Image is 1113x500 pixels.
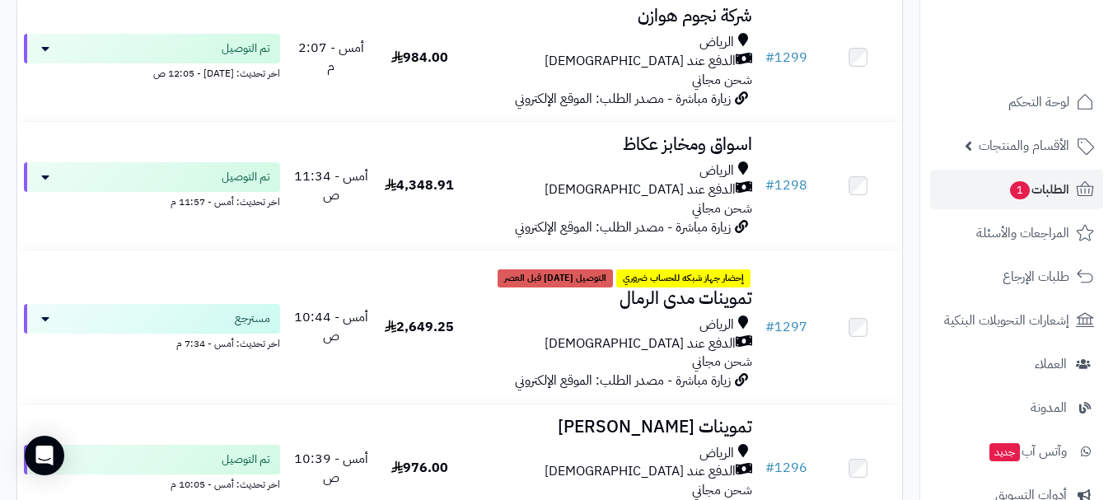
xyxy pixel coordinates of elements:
[470,135,752,154] h3: اسواق ومخابز عكاظ
[692,480,752,500] span: شحن مجاني
[498,269,613,287] span: التوصيل [DATE] قبل العصر
[930,432,1103,471] a: وآتس آبجديد
[545,180,736,199] span: الدفع عند [DEMOGRAPHIC_DATA]
[765,317,774,337] span: #
[765,458,807,478] a: #1296
[470,418,752,437] h3: تموينات [PERSON_NAME]
[765,458,774,478] span: #
[979,134,1069,157] span: الأقسام والمنتجات
[1008,91,1069,114] span: لوحة التحكم
[24,334,280,351] div: اخر تحديث: أمس - 7:34 م
[699,315,734,334] span: الرياض
[385,175,454,195] span: 4,348.91
[765,175,807,195] a: #1298
[545,462,736,481] span: الدفع عند [DEMOGRAPHIC_DATA]
[699,33,734,52] span: الرياض
[944,309,1069,332] span: إشعارات التحويلات البنكية
[470,289,752,308] h3: تموينات مدى الرمال
[545,52,736,71] span: الدفع عند [DEMOGRAPHIC_DATA]
[930,257,1103,297] a: طلبات الإرجاع
[25,436,64,475] div: Open Intercom Messenger
[24,63,280,81] div: اخر تحديث: [DATE] - 12:05 ص
[930,388,1103,428] a: المدونة
[699,161,734,180] span: الرياض
[765,317,807,337] a: #1297
[294,307,368,346] span: أمس - 10:44 ص
[222,169,270,185] span: تم التوصيل
[692,70,752,90] span: شحن مجاني
[298,38,364,77] span: أمس - 2:07 م
[385,317,454,337] span: 2,649.25
[545,334,736,353] span: الدفع عند [DEMOGRAPHIC_DATA]
[1003,265,1069,288] span: طلبات الإرجاع
[1031,396,1067,419] span: المدونة
[1035,353,1067,376] span: العملاء
[24,474,280,492] div: اخر تحديث: أمس - 10:05 م
[391,458,448,478] span: 976.00
[515,217,731,237] span: زيارة مباشرة - مصدر الطلب: الموقع الإلكتروني
[616,269,751,287] span: إحضار جهاز شبكه للحساب ضروري
[930,344,1103,384] a: العملاء
[989,443,1020,461] span: جديد
[294,449,368,488] span: أمس - 10:39 ص
[765,48,807,68] a: #1299
[24,192,280,209] div: اخر تحديث: أمس - 11:57 م
[988,440,1067,463] span: وآتس آب
[930,82,1103,122] a: لوحة التحكم
[976,222,1069,245] span: المراجعات والأسئلة
[692,352,752,371] span: شحن مجاني
[470,7,752,26] h3: شركة نجوم هوازن
[692,199,752,218] span: شحن مجاني
[222,451,270,468] span: تم التوصيل
[930,170,1103,209] a: الطلبات1
[930,213,1103,253] a: المراجعات والأسئلة
[1010,181,1030,199] span: 1
[391,48,448,68] span: 984.00
[765,48,774,68] span: #
[699,444,734,463] span: الرياض
[515,89,731,109] span: زيارة مباشرة - مصدر الطلب: الموقع الإلكتروني
[765,175,774,195] span: #
[515,371,731,390] span: زيارة مباشرة - مصدر الطلب: الموقع الإلكتروني
[235,311,270,327] span: مسترجع
[1008,178,1069,201] span: الطلبات
[222,40,270,57] span: تم التوصيل
[294,166,368,205] span: أمس - 11:34 ص
[930,301,1103,340] a: إشعارات التحويلات البنكية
